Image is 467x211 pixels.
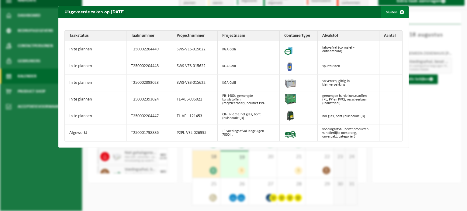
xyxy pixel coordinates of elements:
td: KGA Colli [218,41,279,58]
img: PB-LB-0680-HPE-GY-11 [284,76,296,88]
td: gemengde harde kunststoffen (PE, PP en PVC), recycleerbaar (industrieel) [318,91,379,108]
td: T250002393023 [126,75,172,91]
td: T250002204448 [126,58,172,75]
td: TL-VEL-096021 [172,91,218,108]
td: In te plannen [65,75,126,91]
th: Containertype [280,31,318,41]
td: PB-1400L gemengde kunststoffen (recycleerbaar),inclusief PVC [218,91,279,108]
img: LP-OT-00060-HPE-21 [284,60,296,72]
td: T250002393024 [126,91,172,108]
td: TL-VEL-121453 [172,108,218,125]
td: Afgewerkt [65,125,126,141]
td: T250001798886 [126,125,172,141]
th: Afvalstof [318,31,379,41]
th: Projectnaam [218,31,279,41]
td: T250002204449 [126,41,172,58]
img: PB-HB-1400-HPE-GN-01 [284,93,296,105]
th: Taaknummer [126,31,172,41]
th: Taakstatus [65,31,126,41]
td: In te plannen [65,41,126,58]
td: JP-voedingsafval leegzuigen 7000 lt [218,125,279,141]
td: solventen, giftig in kleinverpakking [318,75,379,91]
td: In te plannen [65,108,126,125]
td: labo-afval (corrosief - ontvlambaar) [318,41,379,58]
td: In te plannen [65,58,126,75]
td: P2PL-VEL-026995 [172,125,218,141]
td: In te plannen [65,91,126,108]
button: Sluiten [381,6,408,18]
h2: Uitgevoerde taken op [DATE] [58,6,131,18]
td: KGA Colli [218,58,279,75]
th: Aantal [379,31,402,41]
td: hol glas, bont (huishoudelijk) [318,108,379,125]
th: Projectnummer [172,31,218,41]
td: CR-HR-1C-1 hol glas, bont (huishoudelijk) [218,108,279,125]
img: LP-OT-00060-CU [284,43,296,55]
td: T250002204447 [126,108,172,125]
img: BL-LQ-LV [284,126,296,138]
td: KGA Colli [218,75,279,91]
td: SWS-VES-015622 [172,41,218,58]
img: CR-HR-1C-1000-PES-01 [284,110,296,122]
td: spuitbussen [318,58,379,75]
td: voedingsafval, bevat producten van dierlijke oorsprong, onverpakt, categorie 3 [318,125,379,141]
td: SWS-VES-015622 [172,75,218,91]
td: SWS-VES-015622 [172,58,218,75]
